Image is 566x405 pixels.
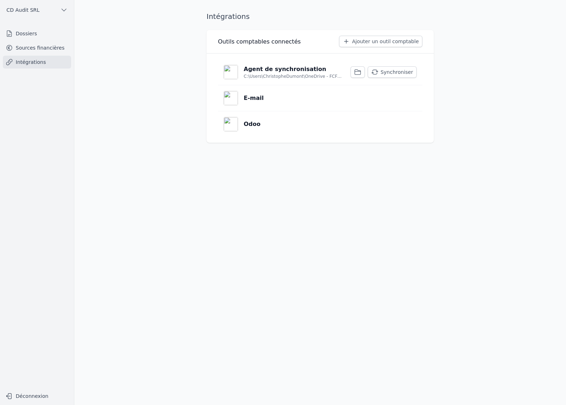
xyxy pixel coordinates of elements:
[218,85,422,111] a: E-mail
[3,27,71,40] a: Dossiers
[6,6,40,14] span: CD Audit SRL
[3,56,71,69] a: Intégrations
[368,66,417,78] button: Synchroniser
[3,41,71,54] a: Sources financières
[244,120,260,128] p: Odoo
[244,74,342,79] p: C:\Users\ChristopheDumont\OneDrive - FCF\Bureau\iCloudDrive\Magello
[3,4,71,16] button: CD Audit SRL
[218,59,422,85] a: Agent de synchronisation C:\Users\ChristopheDumont\OneDrive - FCF\Bureau\iCloudDrive\Magello Sync...
[339,36,422,47] button: Ajouter un outil comptable
[207,11,250,21] h1: Intégrations
[244,65,326,74] p: Agent de synchronisation
[218,37,301,46] h3: Outils comptables connectés
[218,111,422,137] a: Odoo
[244,94,264,102] p: E-mail
[3,390,71,402] button: Déconnexion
